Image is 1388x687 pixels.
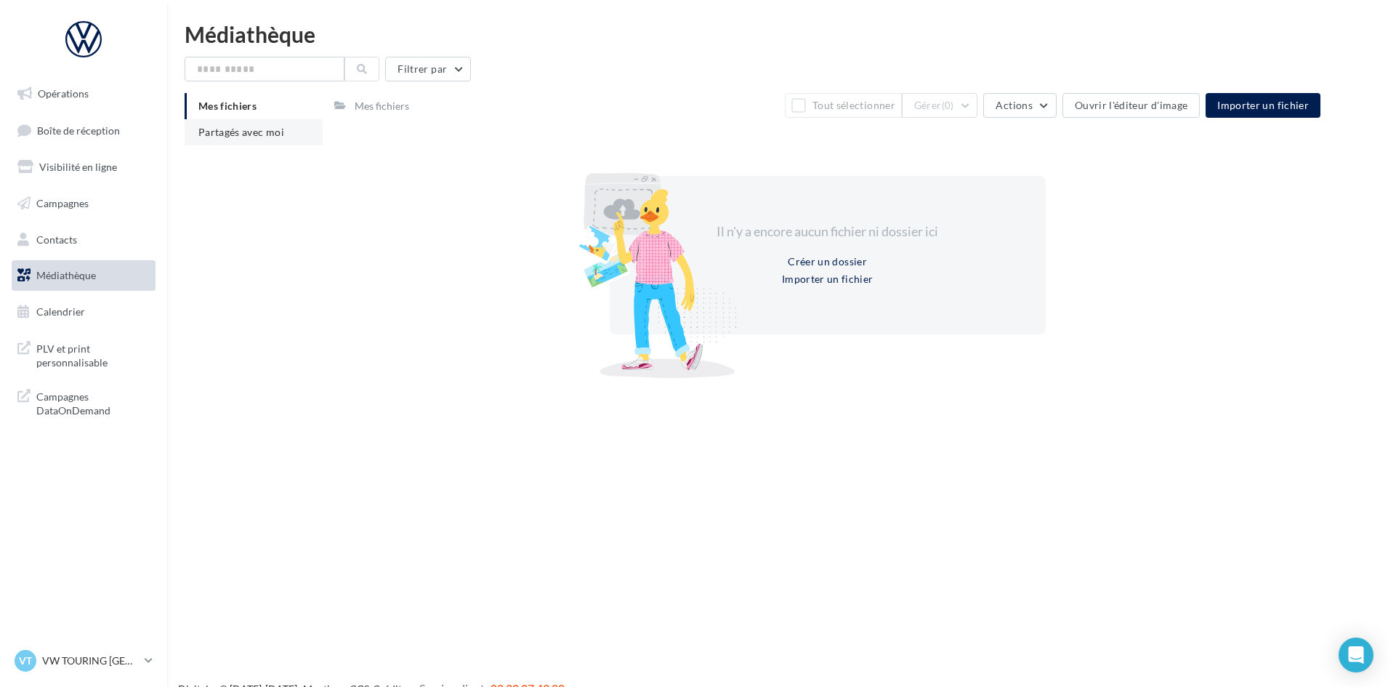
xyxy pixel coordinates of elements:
a: VT VW TOURING [GEOGRAPHIC_DATA] [12,647,156,675]
span: Médiathèque [36,269,96,281]
span: Campagnes DataOnDemand [36,387,150,418]
span: Mes fichiers [198,100,257,112]
span: Partagés avec moi [198,126,284,138]
a: Calendrier [9,297,158,327]
button: Créer un dossier [782,253,873,270]
button: Importer un fichier [776,270,879,288]
span: Visibilité en ligne [39,161,117,173]
span: Contacts [36,233,77,245]
div: Médiathèque [185,23,1371,45]
span: Importer un fichier [1217,99,1309,111]
span: Campagnes [36,197,89,209]
span: Il n'y a encore aucun fichier ni dossier ici [717,223,938,239]
a: Contacts [9,225,158,255]
a: Médiathèque [9,260,158,291]
a: Boîte de réception [9,115,158,146]
span: Boîte de réception [37,124,120,136]
span: PLV et print personnalisable [36,339,150,370]
div: Mes fichiers [355,99,409,113]
span: VT [19,654,32,668]
button: Actions [983,93,1056,118]
button: Tout sélectionner [785,93,901,118]
a: Opérations [9,79,158,109]
button: Filtrer par [385,57,471,81]
span: Actions [996,99,1032,111]
span: Opérations [38,87,89,100]
button: Gérer(0) [902,93,978,118]
button: Ouvrir l'éditeur d'image [1062,93,1200,118]
div: Open Intercom Messenger [1339,638,1373,672]
a: Campagnes [9,188,158,219]
span: Calendrier [36,305,85,318]
button: Importer un fichier [1206,93,1320,118]
p: VW TOURING [GEOGRAPHIC_DATA] [42,654,139,668]
a: Visibilité en ligne [9,152,158,182]
span: (0) [942,100,954,111]
a: Campagnes DataOnDemand [9,381,158,424]
a: PLV et print personnalisable [9,333,158,376]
